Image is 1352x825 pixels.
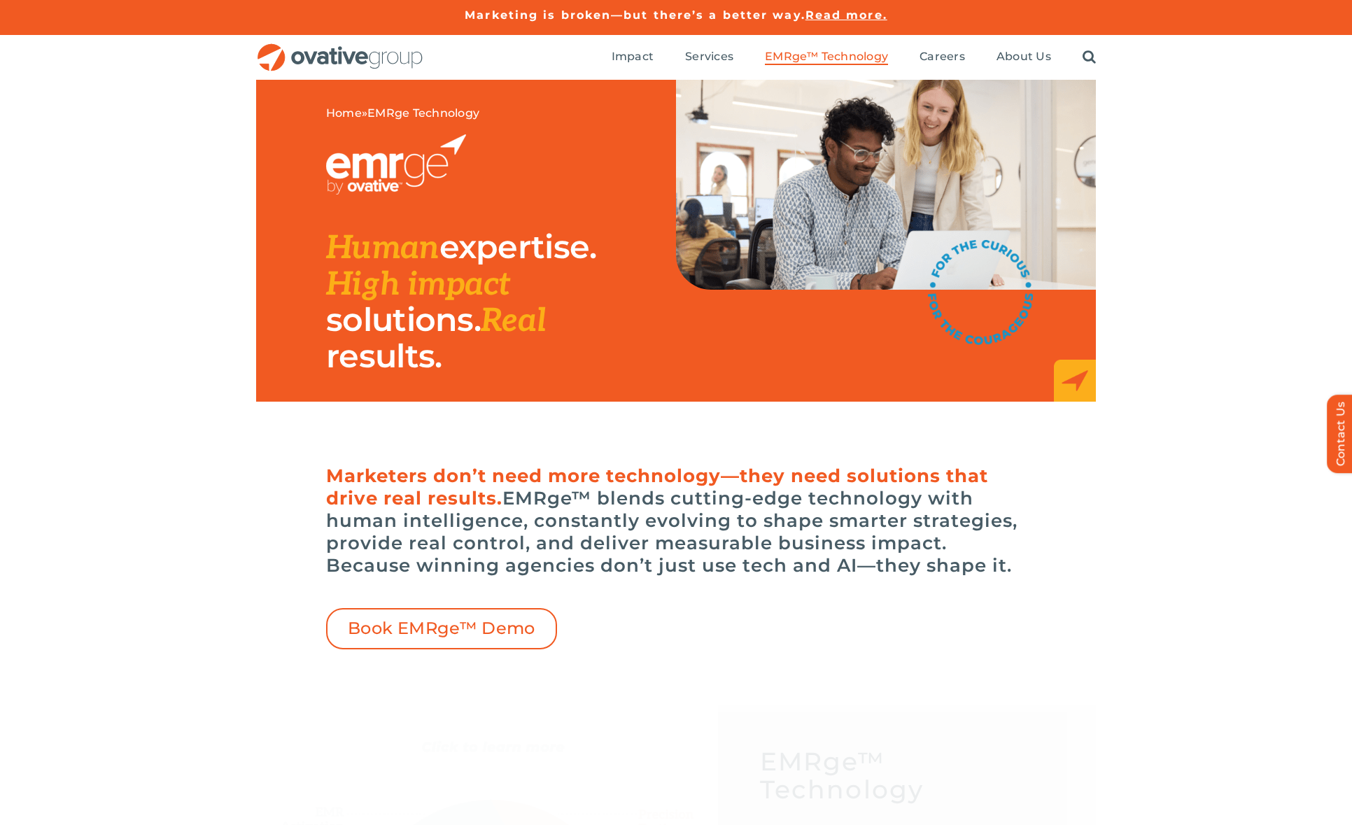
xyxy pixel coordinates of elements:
[326,608,557,649] a: Book EMRge™ Demo
[256,42,424,55] a: OG_Full_horizontal_RGB
[805,8,887,22] a: Read more.
[326,465,1026,577] h6: EMRge™ blends cutting-edge technology with human intelligence, constantly evolving to shape smart...
[439,227,597,267] span: expertise.
[685,50,733,65] a: Services
[326,134,466,195] img: EMRGE_RGB_wht
[676,80,1096,290] img: EMRge Landing Page Header Image
[1083,50,1096,65] a: Search
[326,299,481,339] span: solutions.
[765,50,888,64] span: EMRge™ Technology
[326,106,479,120] span: »
[612,50,654,65] a: Impact
[765,50,888,65] a: EMRge™ Technology
[760,747,1054,817] h5: EMRge™ Technology
[465,8,805,22] a: Marketing is broken—but there’s a better way.
[920,50,965,64] span: Careers
[997,50,1051,64] span: About Us
[348,619,535,639] span: Book EMRge™ Demo
[326,265,510,304] span: High impact
[326,336,442,376] span: results.
[612,35,1096,80] nav: Menu
[1054,360,1096,402] img: EMRge_HomePage_Elements_Arrow Box
[326,465,988,509] span: Marketers don’t need more technology—they need solutions that drive real results.
[481,302,546,341] span: Real
[326,106,362,120] a: Home
[920,50,965,65] a: Careers
[612,50,654,64] span: Impact
[997,50,1051,65] a: About Us
[367,106,479,120] span: EMRge Technology
[326,229,439,268] span: Human
[685,50,733,64] span: Services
